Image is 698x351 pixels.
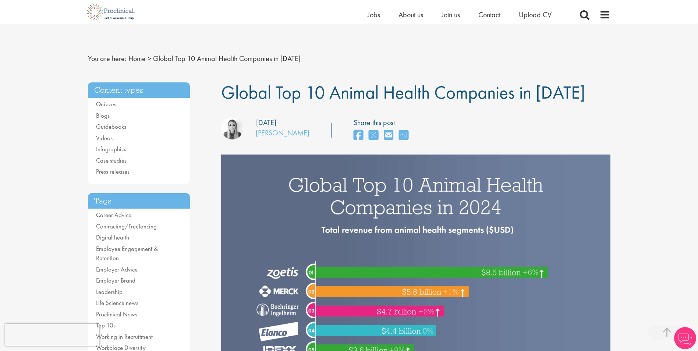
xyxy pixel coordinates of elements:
a: Quizzes [96,100,116,108]
a: [PERSON_NAME] [256,128,309,138]
a: breadcrumb link [128,54,146,63]
a: Working in Recruitment [96,333,153,341]
a: Jobs [368,10,380,19]
label: Share this post [354,117,412,128]
a: Life Science news [96,299,138,307]
a: Videos [96,134,113,142]
a: Employee Engagement & Retention [96,245,158,262]
a: Leadership [96,288,123,296]
a: Employer Brand [96,276,135,284]
h3: Content types [88,82,190,98]
a: Contracting/Freelancing [96,222,157,230]
a: share on whats app [399,128,408,143]
a: Contact [478,10,500,19]
a: Blogs [96,111,110,120]
a: Infographics [96,145,126,153]
img: Hannah Burke [221,117,243,139]
a: share on facebook [354,128,363,143]
span: > [148,54,151,63]
a: Upload CV [519,10,552,19]
a: Press releases [96,167,130,175]
a: Proclinical News [96,310,137,318]
a: Guidebooks [96,123,126,131]
a: Case studies [96,156,127,164]
a: share on twitter [369,128,378,143]
a: Join us [442,10,460,19]
a: Employer Advice [96,265,138,273]
iframe: reCAPTCHA [5,324,99,346]
img: Chatbot [674,327,696,349]
div: [DATE] [256,117,276,128]
span: Global Top 10 Animal Health Companies in [DATE] [153,54,301,63]
a: Career Advice [96,211,131,219]
a: About us [398,10,423,19]
span: Global Top 10 Animal Health Companies in [DATE] [221,81,585,104]
span: You are here: [88,54,127,63]
a: Digital health [96,233,129,241]
a: share on email [384,128,393,143]
h3: Tags [88,193,190,209]
a: Top 10s [96,321,116,329]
